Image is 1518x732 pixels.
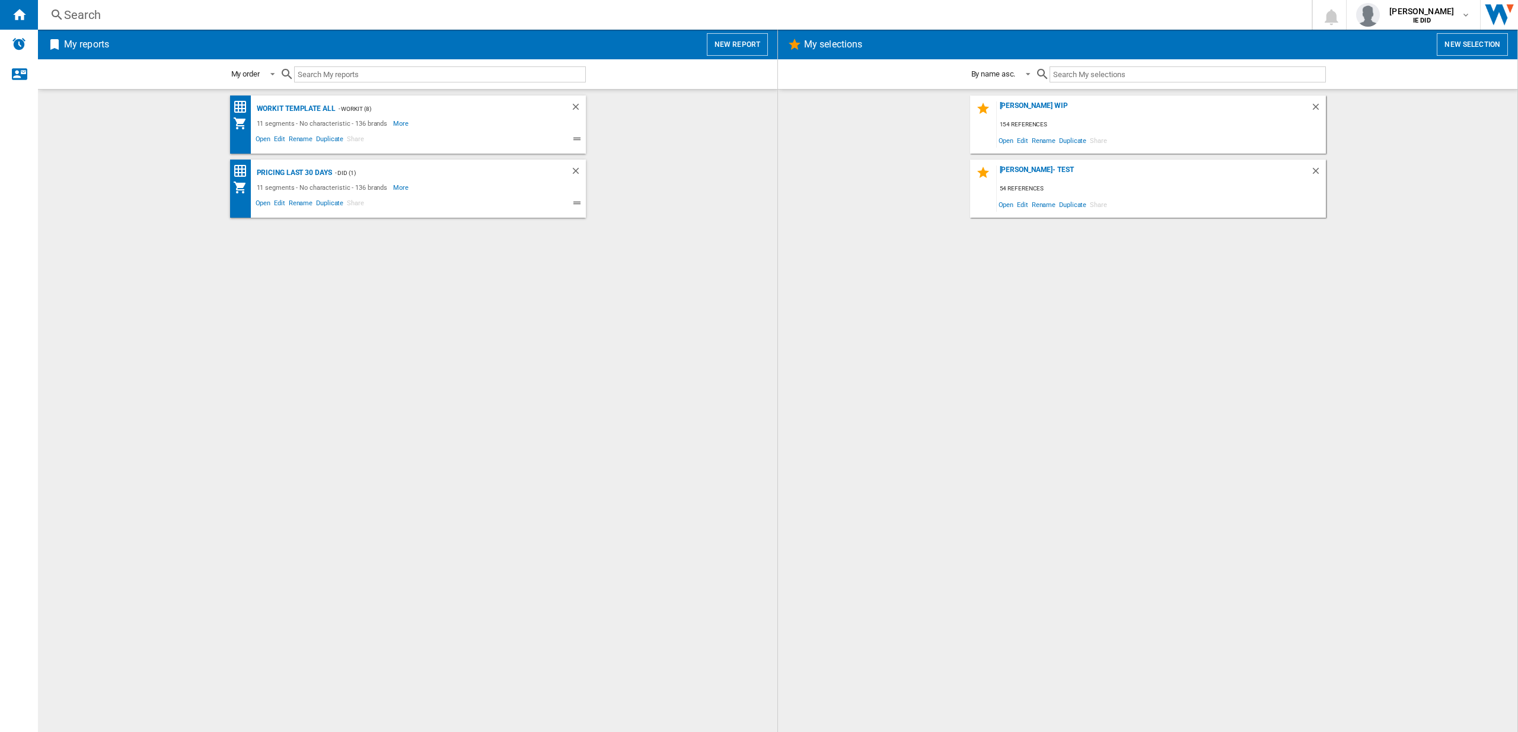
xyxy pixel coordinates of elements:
[1310,166,1326,182] div: Delete
[233,116,254,131] div: My Assortment
[1057,132,1088,148] span: Duplicate
[971,69,1016,78] div: By name asc.
[272,198,287,212] span: Edit
[254,133,273,148] span: Open
[997,182,1326,196] div: 54 references
[997,196,1016,212] span: Open
[254,116,394,131] div: 11 segments - No characteristic - 136 brands
[254,180,394,195] div: 11 segments - No characteristic - 136 brands
[1015,196,1030,212] span: Edit
[64,7,1281,23] div: Search
[345,198,366,212] span: Share
[1310,101,1326,117] div: Delete
[997,166,1310,182] div: [PERSON_NAME]- Test
[1088,196,1109,212] span: Share
[287,133,314,148] span: Rename
[231,69,260,78] div: My order
[997,101,1310,117] div: [PERSON_NAME] WIP
[332,166,547,180] div: - DID (1)
[1030,132,1057,148] span: Rename
[62,33,111,56] h2: My reports
[1057,196,1088,212] span: Duplicate
[1437,33,1508,56] button: New selection
[1088,132,1109,148] span: Share
[393,180,410,195] span: More
[345,133,366,148] span: Share
[272,133,287,148] span: Edit
[1030,196,1057,212] span: Rename
[393,116,410,131] span: More
[1050,66,1325,82] input: Search My selections
[12,37,26,51] img: alerts-logo.svg
[707,33,768,56] button: New report
[254,166,332,180] div: Pricing Last 30 days
[1356,3,1380,27] img: profile.jpg
[570,166,586,180] div: Delete
[1413,17,1431,24] b: IE DID
[1015,132,1030,148] span: Edit
[314,133,345,148] span: Duplicate
[254,101,336,116] div: Workit Template All
[336,101,547,116] div: - Workit (8)
[997,132,1016,148] span: Open
[802,33,865,56] h2: My selections
[294,66,586,82] input: Search My reports
[1389,5,1454,17] span: [PERSON_NAME]
[287,198,314,212] span: Rename
[233,164,254,179] div: Price Matrix
[254,198,273,212] span: Open
[233,180,254,195] div: My Assortment
[997,117,1326,132] div: 154 references
[570,101,586,116] div: Delete
[233,100,254,114] div: Price Matrix
[314,198,345,212] span: Duplicate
